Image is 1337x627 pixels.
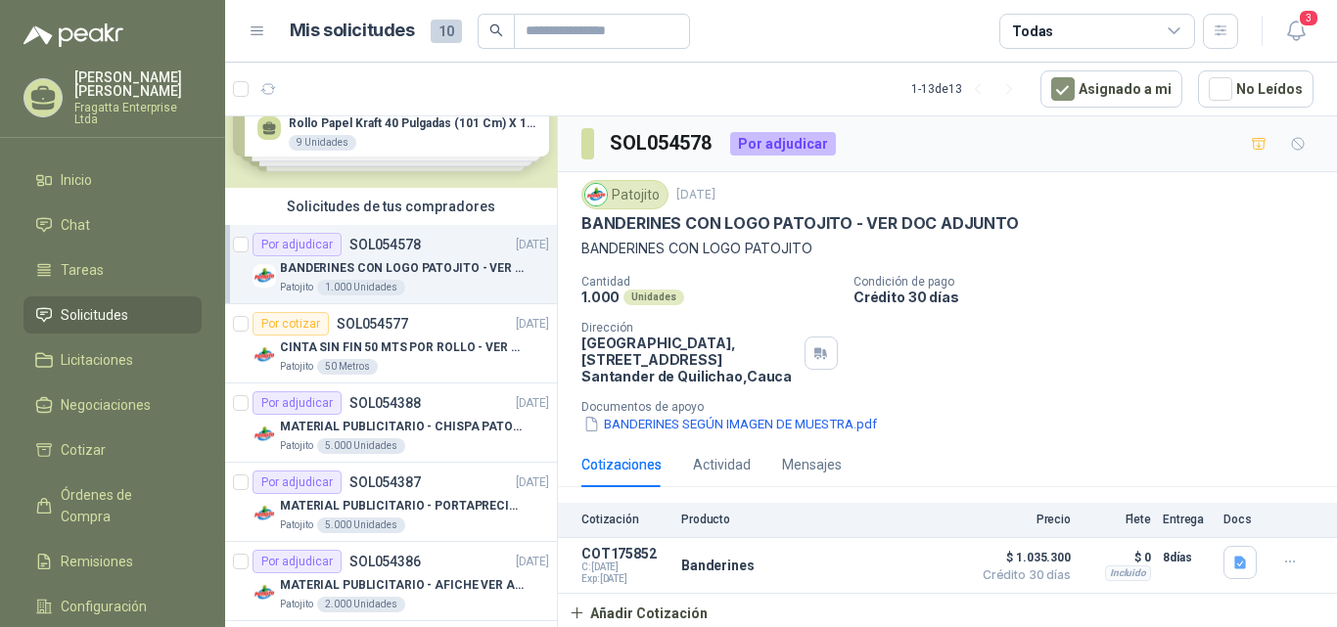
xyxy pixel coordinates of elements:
div: Cotizaciones [581,454,662,475]
p: BANDERINES CON LOGO PATOJITO - VER DOC ADJUNTO [280,259,524,278]
div: Por adjudicar [253,391,342,415]
div: Por adjudicar [253,233,342,256]
div: Incluido [1105,565,1151,581]
div: Mensajes [782,454,842,475]
div: 5.000 Unidades [317,438,405,454]
span: Tareas [61,259,104,281]
p: MATERIAL PUBLICITARIO - CHISPA PATOJITO VER ADJUNTO [280,418,524,436]
a: Tareas [23,251,202,289]
span: 3 [1298,9,1319,27]
p: [DATE] [676,186,715,204]
p: MATERIAL PUBLICITARIO - AFICHE VER ADJUNTO [280,576,524,595]
p: Entrega [1163,513,1212,526]
img: Company Logo [253,502,276,525]
p: COT175852 [581,546,669,561]
p: Patojito [280,438,313,454]
span: Crédito 30 días [973,569,1071,581]
p: BANDERINES CON LOGO PATOJITO - VER DOC ADJUNTO [581,213,1019,234]
span: C: [DATE] [581,561,669,573]
p: Documentos de apoyo [581,400,1329,414]
p: BANDERINES CON LOGO PATOJITO [581,238,1314,259]
p: Precio [973,513,1071,526]
p: [DATE] [516,553,549,571]
span: Chat [61,214,90,236]
span: Órdenes de Compra [61,484,183,527]
p: Flete [1083,513,1151,526]
p: Producto [681,513,961,526]
p: Patojito [280,280,313,295]
div: 50 Metros [317,359,378,375]
a: Por adjudicarSOL054388[DATE] Company LogoMATERIAL PUBLICITARIO - CHISPA PATOJITO VER ADJUNTOPatoj... [225,383,557,463]
p: [DATE] [516,473,549,492]
h3: SOL054578 [610,128,715,158]
a: Remisiones [23,543,202,580]
p: CINTA SIN FIN 50 MTS POR ROLLO - VER DOC ADJUNTO [280,338,524,357]
p: SOL054387 [349,475,421,489]
p: Condición de pago [853,275,1329,289]
span: search [489,23,503,37]
p: Banderines [681,558,755,573]
img: Company Logo [585,184,607,205]
div: Patojito [581,180,668,209]
span: 10 [431,20,462,43]
span: Remisiones [61,551,133,572]
p: [PERSON_NAME] [PERSON_NAME] [74,70,202,98]
button: No Leídos [1198,70,1314,108]
p: $ 0 [1083,546,1151,569]
a: Configuración [23,588,202,625]
a: Inicio [23,161,202,199]
div: Actividad [693,454,751,475]
p: 8 días [1163,546,1212,569]
div: 1 - 13 de 13 [911,73,1025,105]
a: Licitaciones [23,341,202,379]
img: Company Logo [253,343,276,367]
span: Negociaciones [61,394,151,416]
p: MATERIAL PUBLICITARIO - PORTAPRECIOS VER ADJUNTO [280,497,524,515]
p: [DATE] [516,315,549,334]
p: Fragatta Enterprise Ltda [74,102,202,125]
a: Chat [23,206,202,244]
span: $ 1.035.300 [973,546,1071,569]
p: SOL054577 [337,317,408,331]
div: 1.000 Unidades [317,280,405,295]
div: Por adjudicar [253,550,342,573]
div: Solicitudes de tus compradores [225,188,557,225]
p: 1.000 [581,289,620,305]
div: Solicitudes de nuevos compradoresPor cotizarSOL054776[DATE] Rollo Papel Kraft 40 Pulgadas (101 Cm... [225,46,557,188]
p: Docs [1223,513,1263,526]
p: [DATE] [516,236,549,254]
img: Company Logo [253,264,276,288]
p: SOL054388 [349,396,421,410]
div: 2.000 Unidades [317,597,405,612]
p: Cotización [581,513,669,526]
p: Crédito 30 días [853,289,1329,305]
span: Cotizar [61,439,106,461]
span: Licitaciones [61,349,133,371]
a: Órdenes de Compra [23,476,202,535]
div: Por adjudicar [730,132,836,156]
h1: Mis solicitudes [290,17,415,45]
a: Cotizar [23,431,202,469]
div: Todas [1012,21,1053,42]
p: Cantidad [581,275,838,289]
div: Por cotizar [253,312,329,336]
a: Por adjudicarSOL054386[DATE] Company LogoMATERIAL PUBLICITARIO - AFICHE VER ADJUNTOPatojito2.000 ... [225,542,557,621]
a: Negociaciones [23,386,202,424]
div: 5.000 Unidades [317,517,405,533]
span: Solicitudes [61,304,128,326]
div: Unidades [623,290,684,305]
img: Company Logo [253,581,276,605]
span: Exp: [DATE] [581,573,669,585]
p: [GEOGRAPHIC_DATA], [STREET_ADDRESS] Santander de Quilichao , Cauca [581,335,797,384]
img: Logo peakr [23,23,123,47]
p: Patojito [280,597,313,612]
span: Inicio [61,169,92,191]
button: 3 [1278,14,1314,49]
button: Asignado a mi [1040,70,1182,108]
a: Por adjudicarSOL054387[DATE] Company LogoMATERIAL PUBLICITARIO - PORTAPRECIOS VER ADJUNTOPatojito... [225,463,557,542]
p: SOL054386 [349,555,421,568]
p: Patojito [280,517,313,533]
a: Por cotizarSOL054577[DATE] Company LogoCINTA SIN FIN 50 MTS POR ROLLO - VER DOC ADJUNTOPatojito50... [225,304,557,383]
div: Por adjudicar [253,470,342,494]
a: Solicitudes [23,296,202,334]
